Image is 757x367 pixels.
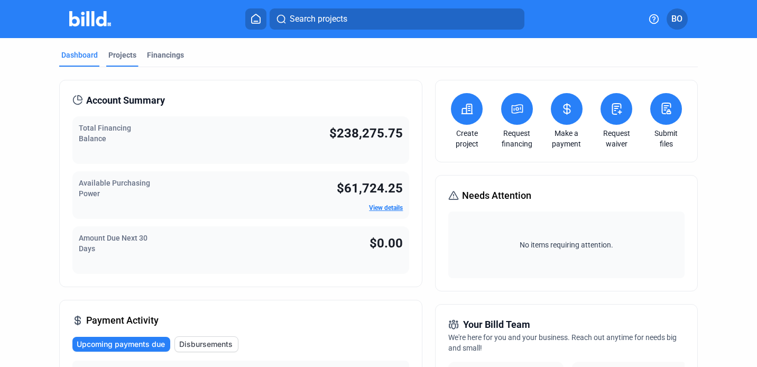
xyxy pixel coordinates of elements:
a: Request financing [498,128,536,149]
button: Search projects [270,8,524,30]
a: Request waiver [598,128,635,149]
span: Disbursements [179,339,233,350]
span: Account Summary [86,93,165,108]
span: Total Financing Balance [79,124,131,143]
a: Make a payment [548,128,585,149]
div: Projects [108,50,136,60]
span: Available Purchasing Power [79,179,150,198]
div: Financings [147,50,184,60]
span: $0.00 [370,236,403,251]
span: Search projects [290,13,347,25]
div: Dashboard [61,50,98,60]
span: Your Billd Team [463,317,530,332]
span: $238,275.75 [329,126,403,141]
span: Needs Attention [462,188,531,203]
a: View details [369,204,403,212]
img: Billd Company Logo [69,11,111,26]
button: BO [667,8,688,30]
button: Disbursements [174,336,238,352]
span: Amount Due Next 30 Days [79,234,147,253]
a: Create project [448,128,485,149]
span: Upcoming payments due [77,339,165,350]
button: Upcoming payments due [72,337,170,352]
span: BO [671,13,682,25]
a: Submit files [648,128,685,149]
span: We're here for you and your business. Reach out anytime for needs big and small! [448,333,677,352]
span: $61,724.25 [337,181,403,196]
span: No items requiring attention. [453,240,680,250]
span: Payment Activity [86,313,159,328]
